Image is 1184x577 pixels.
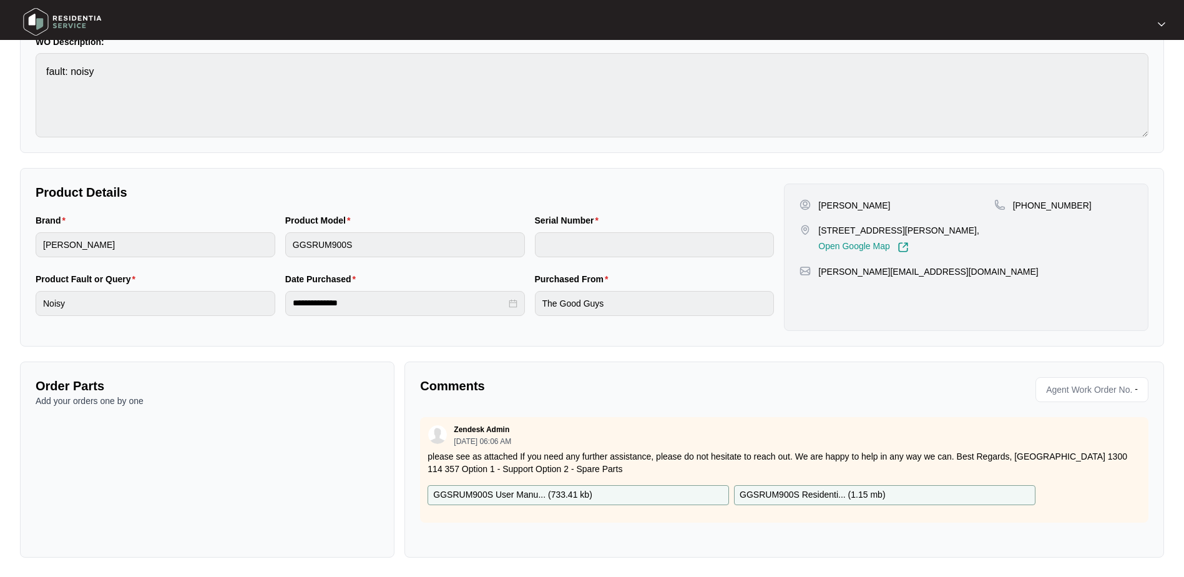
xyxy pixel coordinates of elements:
[800,265,811,277] img: map-pin
[293,297,506,310] input: Date Purchased
[898,242,909,253] img: Link-External
[454,425,509,435] p: Zendesk Admin
[36,232,275,257] input: Brand
[428,425,447,444] img: user.svg
[535,273,614,285] label: Purchased From
[818,242,908,253] a: Open Google Map
[285,232,525,257] input: Product Model
[818,224,979,237] p: [STREET_ADDRESS][PERSON_NAME],
[285,214,356,227] label: Product Model
[1041,380,1132,399] span: Agent Work Order No.
[535,214,604,227] label: Serial Number
[800,199,811,210] img: user-pin
[800,224,811,235] img: map-pin
[36,214,71,227] label: Brand
[1158,21,1165,27] img: dropdown arrow
[535,232,775,257] input: Serial Number
[994,199,1005,210] img: map-pin
[36,184,774,201] p: Product Details
[36,273,140,285] label: Product Fault or Query
[818,265,1038,278] p: [PERSON_NAME][EMAIL_ADDRESS][DOMAIN_NAME]
[740,488,885,502] p: GGSRUM900S Residenti... ( 1.15 mb )
[285,273,361,285] label: Date Purchased
[818,199,890,212] p: [PERSON_NAME]
[1135,380,1143,399] p: -
[454,438,511,445] p: [DATE] 06:06 AM
[428,450,1141,475] p: please see as attached If you need any further assistance, please do not hesitate to reach out. W...
[433,488,592,502] p: GGSRUM900S User Manu... ( 733.41 kb )
[1013,199,1092,212] p: [PHONE_NUMBER]
[535,291,775,316] input: Purchased From
[36,377,379,395] p: Order Parts
[36,395,379,407] p: Add your orders one by one
[36,53,1148,137] textarea: fault: noisy
[36,291,275,316] input: Product Fault or Query
[19,3,106,41] img: residentia service logo
[420,377,775,395] p: Comments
